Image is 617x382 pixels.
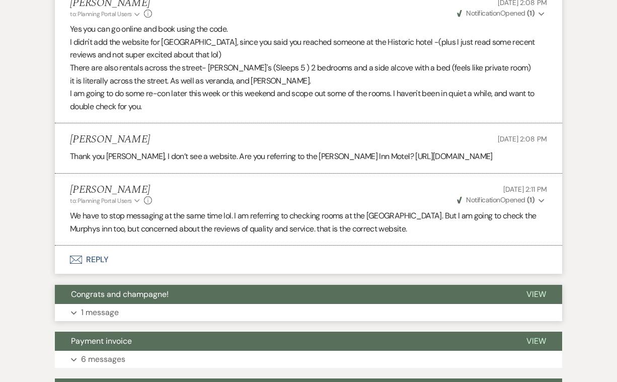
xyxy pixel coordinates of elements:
[510,285,562,304] button: View
[498,134,547,143] span: [DATE] 2:08 PM
[457,195,534,204] span: Opened
[70,197,132,205] span: to: Planning Portal Users
[70,87,547,113] p: I am going to do some re-con later this week or this weekend and scope out some of the rooms. I h...
[70,74,547,88] p: it is literally across the street. As well as veranda, and [PERSON_NAME].
[70,10,141,19] button: to: Planning Portal Users
[70,61,547,74] p: There are also rentals across the street- [PERSON_NAME]'s (Sleeps 5 ) 2 bedrooms and a side alcov...
[55,285,510,304] button: Congrats and champagne!
[526,289,546,299] span: View
[466,195,500,204] span: Notification
[70,133,150,146] h5: [PERSON_NAME]
[510,332,562,351] button: View
[81,353,125,366] p: 6 messages
[55,304,562,321] button: 1 message
[527,195,534,204] strong: ( 1 )
[503,185,547,194] span: [DATE] 2:11 PM
[527,9,534,18] strong: ( 1 )
[55,332,510,351] button: Payment invoice
[526,336,546,346] span: View
[70,150,547,163] p: Thank you [PERSON_NAME], I don’t see a website. Are you referring to the [PERSON_NAME] Inn Motel?...
[457,9,534,18] span: Opened
[70,209,547,235] p: We have to stop messaging at the same time lol. I am referring to checking rooms at the [GEOGRAPH...
[71,336,132,346] span: Payment invoice
[70,36,547,61] p: I didn't add the website for [GEOGRAPHIC_DATA], since you said you reached someone at the Histori...
[466,9,500,18] span: Notification
[455,8,547,19] button: NotificationOpened (1)
[70,23,547,36] p: Yes you can go online and book using the code.
[55,351,562,368] button: 6 messages
[455,195,547,205] button: NotificationOpened (1)
[70,10,132,18] span: to: Planning Portal Users
[70,184,152,196] h5: [PERSON_NAME]
[70,196,141,205] button: to: Planning Portal Users
[81,306,119,319] p: 1 message
[71,289,169,299] span: Congrats and champagne!
[55,246,562,274] button: Reply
